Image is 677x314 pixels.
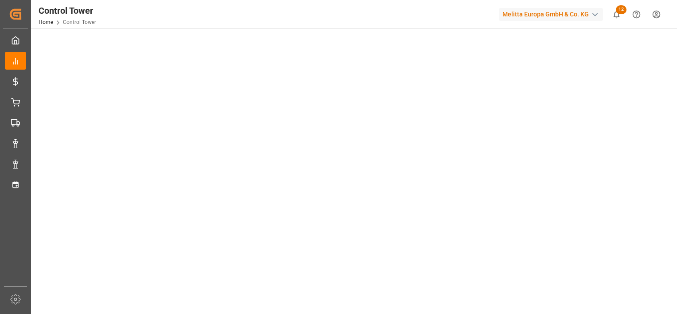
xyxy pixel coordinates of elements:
button: Help Center [626,4,646,24]
button: show 12 new notifications [607,4,626,24]
div: Control Tower [39,4,96,17]
div: Melitta Europa GmbH & Co. KG [499,8,603,21]
span: 12 [616,5,626,14]
a: Home [39,19,53,25]
button: Melitta Europa GmbH & Co. KG [499,6,607,23]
